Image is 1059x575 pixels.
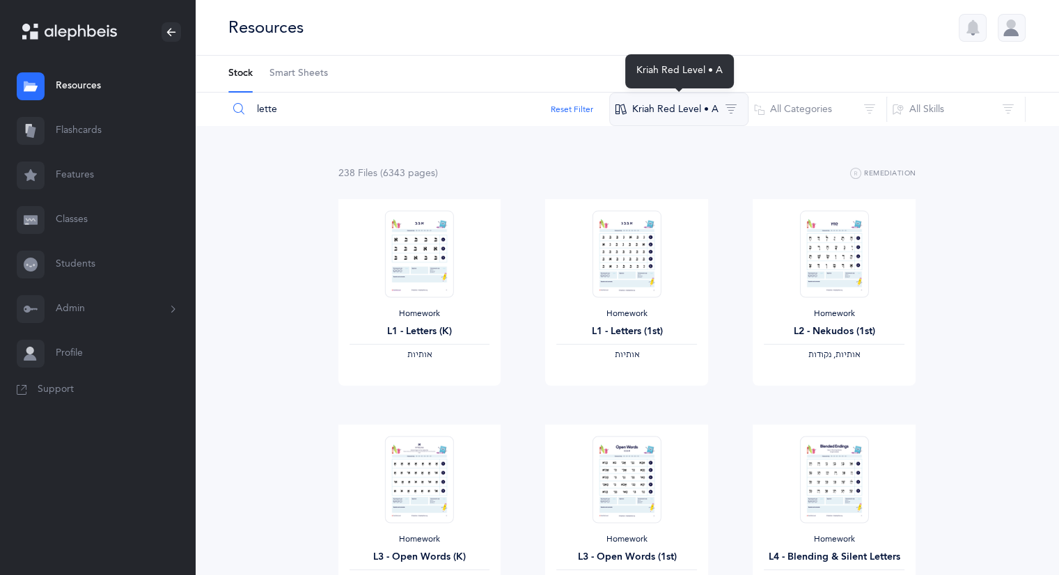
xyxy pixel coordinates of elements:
img: Homework_L1_Letters_R_EN_thumbnail_1731214661.png [385,210,453,297]
div: Homework [350,308,490,320]
div: Kriah Red Level • A [625,54,734,88]
span: Smart Sheets [269,67,328,81]
span: s [373,168,377,179]
img: Homework_L2_Nekudos_R_EN_1_thumbnail_1731617499.png [800,210,868,297]
img: Homework_L1_Letters_O_Red_EN_thumbnail_1731215195.png [593,210,661,297]
span: Support [38,383,74,397]
input: Search Resources [228,93,610,126]
button: All Categories [748,93,887,126]
span: (6343 page ) [380,168,438,179]
button: Reset Filter [551,103,593,116]
div: Homework [556,534,697,545]
div: L3 - Open Words (1st) [556,550,697,565]
div: L1 - Letters (K) [350,324,490,339]
img: Homework_L3_OpenWords_R_EN_thumbnail_1731229486.png [385,436,453,523]
div: Resources [228,16,304,39]
div: L4 - Blending & Silent Letters [764,550,904,565]
div: L3 - Open Words (K) [350,550,490,565]
span: ‫אותיות‬ [614,349,639,359]
button: All Skills [886,93,1026,126]
span: s [431,168,435,179]
button: Remediation [850,166,916,182]
span: ‫אותיות, נקודות‬ [808,349,861,359]
div: L2 - Nekudos (1st) [764,324,904,339]
div: Homework [556,308,697,320]
button: Kriah Red Level • A [609,93,748,126]
div: L1 - Letters (1st) [556,324,697,339]
div: Homework [764,534,904,545]
img: Homework_L3_OpenWords_O_Red_EN_thumbnail_1731217670.png [593,436,661,523]
div: Homework [350,534,490,545]
div: Homework [764,308,904,320]
img: Homework_L4_BlendingAndSilentLetters_R_EN_thumbnail_1731217887.png [800,436,868,523]
span: 238 File [338,168,377,179]
span: ‫אותיות‬ [407,349,432,359]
